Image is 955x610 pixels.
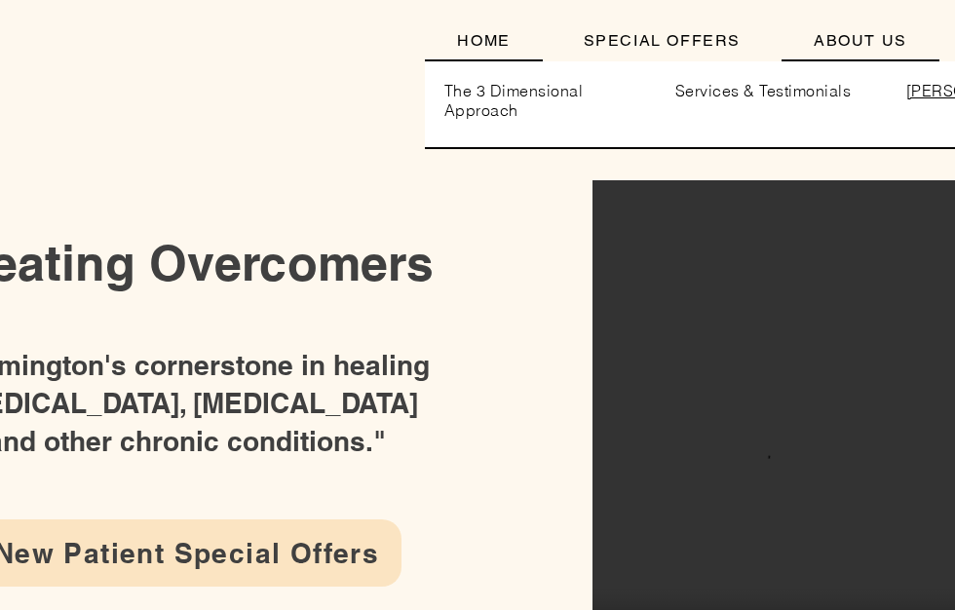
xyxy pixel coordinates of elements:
[551,21,773,61] a: SPECIAL OFFERS
[814,31,907,50] span: ABOUT US
[425,21,543,61] a: HOME
[444,81,648,120] span: The 3 Dimensional Approach
[782,21,940,61] a: ABOUT US
[584,31,741,50] span: SPECIAL OFFERS
[435,71,658,130] a: The 3 Dimensional Approach
[457,31,510,50] span: HOME
[666,71,889,110] a: Services & Testimonials
[675,81,851,100] span: Services & Testimonials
